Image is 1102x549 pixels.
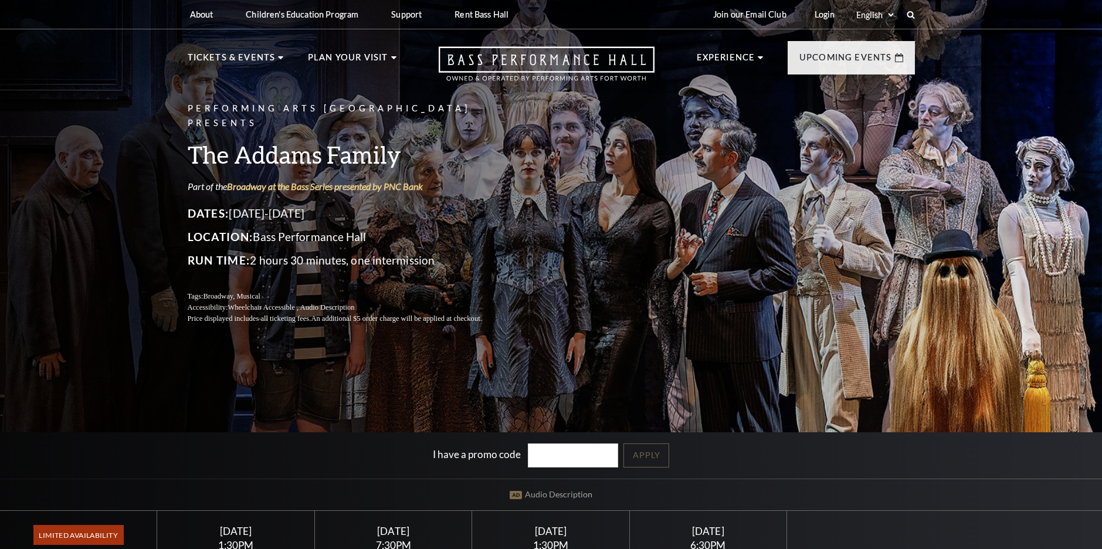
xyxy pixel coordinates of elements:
p: About [190,9,213,19]
p: Upcoming Events [799,50,892,72]
span: Dates: [188,206,229,220]
label: I have a promo code [433,448,521,460]
p: Plan Your Visit [308,50,388,72]
p: Performing Arts [GEOGRAPHIC_DATA] Presents [188,101,510,131]
a: Broadway at the Bass Series presented by PNC Bank [227,181,423,192]
div: [DATE] [329,525,458,537]
div: [DATE] [171,525,300,537]
p: Part of the [188,180,510,193]
p: Accessibility: [188,302,510,313]
span: Location: [188,230,253,243]
p: Rent Bass Hall [455,9,508,19]
p: Bass Performance Hall [188,228,510,246]
span: Run Time: [188,253,250,267]
p: Experience [697,50,755,72]
p: Children's Education Program [246,9,358,19]
select: Select: [854,9,896,21]
span: Broadway, Musical [203,292,260,300]
span: Limited Availability [33,525,124,545]
p: Tags: [188,291,510,302]
h3: The Addams Family [188,140,510,170]
div: [DATE] [486,525,615,537]
span: Wheelchair Accessible , Audio Description [228,303,354,311]
p: Tickets & Events [188,50,276,72]
p: Price displayed includes all ticketing fees. [188,313,510,324]
p: Support [391,9,422,19]
p: 2 hours 30 minutes, one intermission [188,251,510,270]
div: [DATE] [643,525,772,537]
p: [DATE]-[DATE] [188,204,510,223]
span: An additional $5 order charge will be applied at checkout. [311,314,482,323]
